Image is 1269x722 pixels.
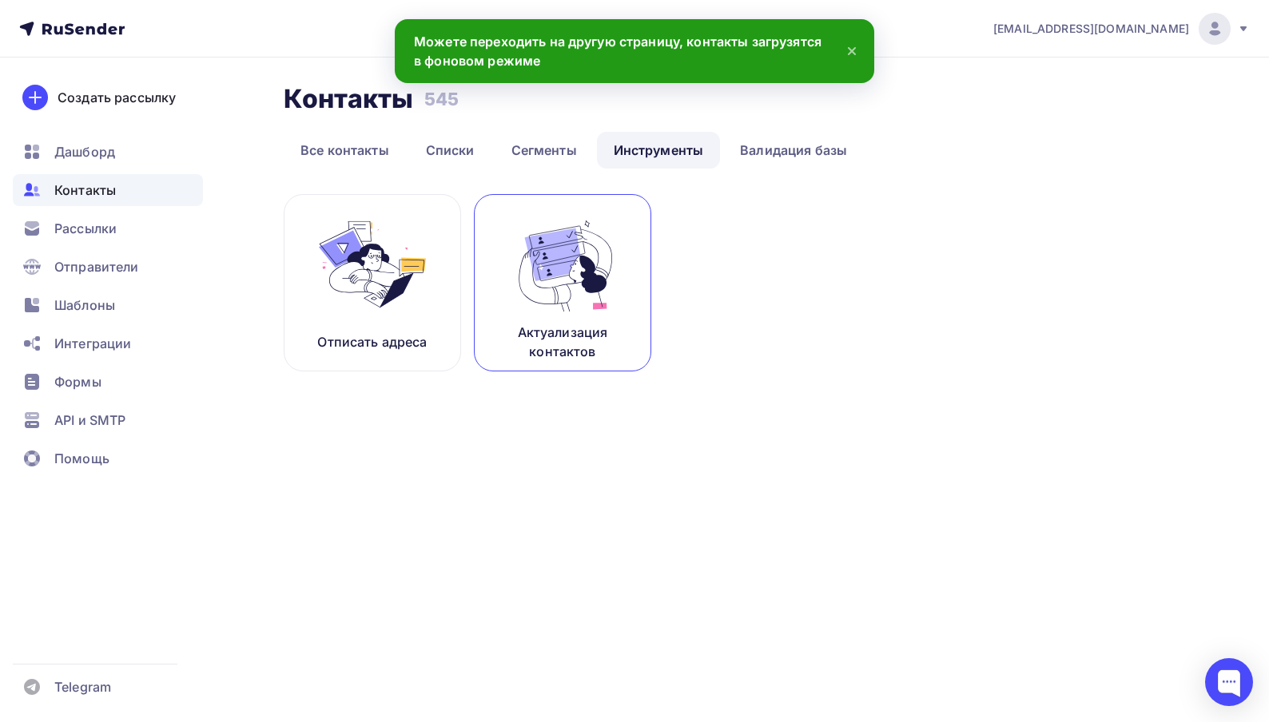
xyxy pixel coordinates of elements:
a: Все контакты [284,132,406,169]
a: Отправители [13,251,203,283]
a: Списки [409,132,491,169]
h2: Контакты [284,83,413,115]
span: [EMAIL_ADDRESS][DOMAIN_NAME] [993,21,1189,37]
a: Отписать адреса [284,194,461,371]
a: Сегменты [495,132,594,169]
a: [EMAIL_ADDRESS][DOMAIN_NAME] [993,13,1250,45]
a: Шаблоны [13,289,203,321]
a: Контакты [13,174,203,206]
span: Дашборд [54,142,115,161]
p: Отписать адреса [317,332,427,351]
span: Рассылки [54,219,117,238]
a: Инструменты [597,132,721,169]
span: Контакты [54,180,116,200]
a: Формы [13,366,203,398]
span: Формы [54,372,101,391]
a: Валидация базы [723,132,864,169]
h3: 545 [424,88,459,110]
div: Создать рассылку [58,88,176,107]
span: Шаблоны [54,296,115,315]
a: Дашборд [13,136,203,168]
span: API и SMTP [54,411,125,430]
span: Помощь [54,449,109,468]
span: Интеграции [54,334,131,353]
span: Telegram [54,677,111,696]
a: Рассылки [13,212,203,244]
p: Актуализация контактов [494,323,631,361]
span: Отправители [54,257,139,276]
a: Актуализация контактов [474,194,651,371]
